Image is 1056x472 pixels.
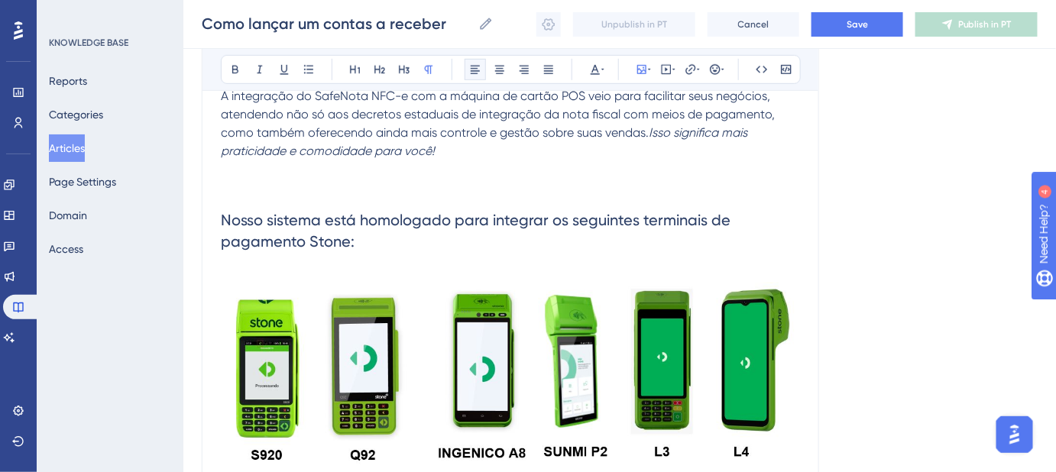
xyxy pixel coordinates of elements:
[49,101,103,128] button: Categories
[738,18,769,31] span: Cancel
[573,12,695,37] button: Unpublish in PT
[958,18,1012,31] span: Publish in PT
[49,67,87,95] button: Reports
[49,168,116,196] button: Page Settings
[708,12,799,37] button: Cancel
[49,235,83,263] button: Access
[811,12,903,37] button: Save
[847,18,868,31] span: Save
[221,211,734,251] span: Nosso sistema está homologado para integrar os seguintes terminais de pagamento Stone:
[49,202,87,229] button: Domain
[36,4,96,22] span: Need Help?
[915,12,1038,37] button: Publish in PT
[992,412,1038,457] iframe: UserGuiding AI Assistant Launcher
[601,18,667,31] span: Unpublish in PT
[106,8,111,20] div: 4
[49,134,85,162] button: Articles
[202,13,472,34] input: Article Name
[49,37,128,49] div: KNOWLEDGE BASE
[221,89,778,140] span: A integração do SafeNota NFC-e com a máquina de cartão POS veio para facilitar seus negócios, ate...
